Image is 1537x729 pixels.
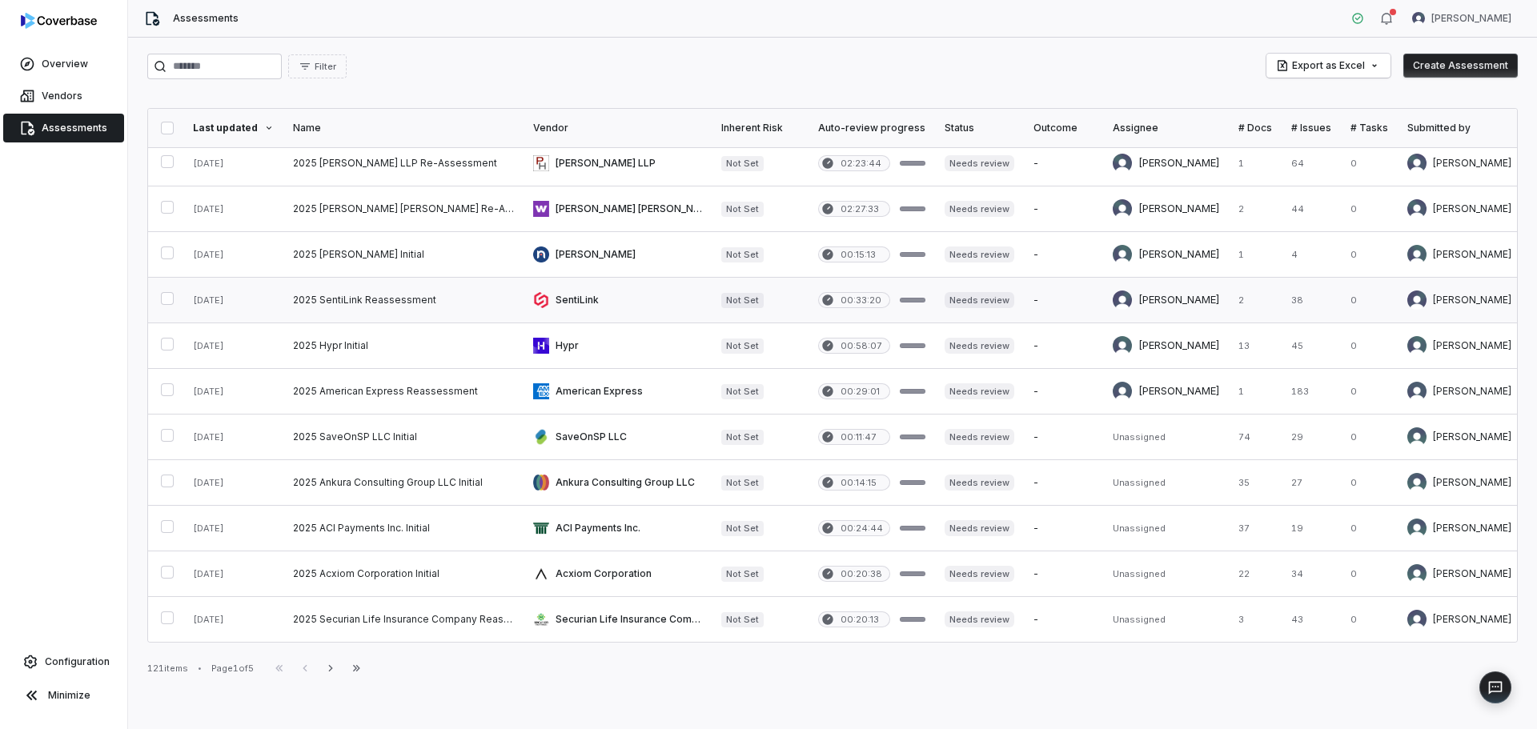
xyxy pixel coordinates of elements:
div: Assignee [1113,122,1219,134]
span: Configuration [45,655,110,668]
button: Filter [288,54,347,78]
div: Auto-review progress [818,122,925,134]
a: Vendors [3,82,124,110]
td: - [1024,232,1103,278]
img: Jonathan Lee avatar [1407,473,1427,492]
img: Bridget Seagraves avatar [1407,382,1427,401]
img: Isaac Mousel avatar [1407,154,1427,173]
div: 121 items [147,663,188,675]
span: Assessments [173,12,239,25]
span: Minimize [48,689,90,702]
div: Inherent Risk [721,122,799,134]
img: Madison Hull avatar [1113,336,1132,355]
button: Create Assessment [1403,54,1518,78]
td: - [1024,141,1103,186]
div: • [198,663,202,674]
a: Configuration [6,647,121,676]
div: # Issues [1291,122,1331,134]
img: logo-D7KZi-bG.svg [21,13,97,29]
span: Overview [42,58,88,70]
div: Submitted by [1407,122,1511,134]
span: Assessments [42,122,107,134]
div: # Tasks [1350,122,1388,134]
img: Isaac Mousel avatar [1113,199,1132,218]
td: - [1024,278,1103,323]
img: Jonathan Lee avatar [1407,564,1427,583]
td: - [1024,460,1103,506]
a: Assessments [3,114,124,142]
img: Madison Hull avatar [1407,245,1427,264]
div: Vendor [533,122,702,134]
button: Minimize [6,679,121,711]
img: Madison Hull avatar [1113,245,1132,264]
td: - [1024,506,1103,551]
img: Jonathan Lee avatar [1407,427,1427,447]
img: Isaac Mousel avatar [1113,154,1132,173]
img: Jason Boland avatar [1113,290,1132,310]
td: - [1024,597,1103,643]
img: Jason Boland avatar [1412,12,1425,25]
span: Vendors [42,90,82,102]
div: Outcome [1033,122,1094,134]
img: Isaac Mousel avatar [1407,199,1427,218]
div: Page 1 of 5 [211,663,254,675]
img: Jason Boland avatar [1407,290,1427,310]
img: Bridget Seagraves avatar [1113,382,1132,401]
img: Mohammad Nouri avatar [1407,610,1427,629]
img: Jonathan Lee avatar [1407,519,1427,538]
button: Export as Excel [1266,54,1391,78]
a: Overview [3,50,124,78]
td: - [1024,551,1103,597]
div: # Docs [1238,122,1272,134]
td: - [1024,323,1103,369]
div: Name [293,122,514,134]
span: [PERSON_NAME] [1431,12,1511,25]
span: Filter [315,61,336,73]
button: Jason Boland avatar[PERSON_NAME] [1403,6,1521,30]
div: Status [945,122,1014,134]
td: - [1024,369,1103,415]
div: Last updated [193,122,274,134]
td: - [1024,186,1103,232]
img: Madison Hull avatar [1407,336,1427,355]
td: - [1024,415,1103,460]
